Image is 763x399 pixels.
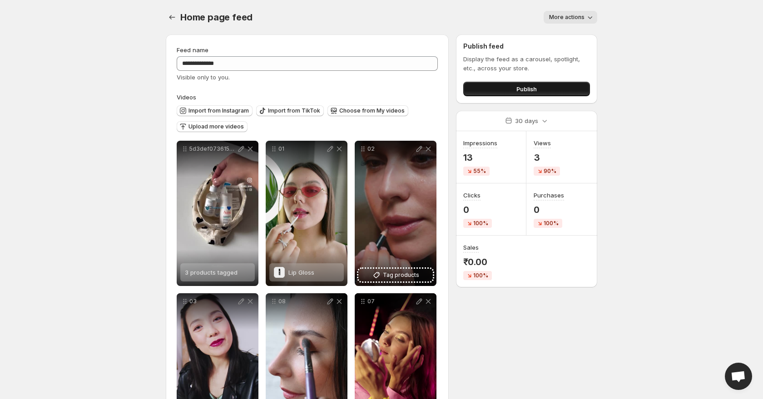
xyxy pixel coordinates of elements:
button: Import from TikTok [256,105,324,116]
h3: Purchases [534,191,564,200]
span: Home page feed [180,12,253,23]
span: 3 products tagged [185,269,238,276]
h3: Sales [463,243,479,252]
p: 3 [534,152,560,163]
img: Lip Gloss [274,267,285,278]
button: Tag products [358,269,433,281]
span: More actions [549,14,585,21]
button: More actions [544,11,597,24]
h2: Publish feed [463,42,590,51]
p: Display the feed as a carousel, spotlight, etc., across your store. [463,54,590,73]
span: Publish [516,84,537,94]
p: 0 [534,204,564,215]
button: Publish [463,82,590,96]
span: Import from Instagram [188,107,249,114]
span: Videos [177,94,196,101]
span: Upload more videos [188,123,244,130]
p: 0 [463,204,492,215]
button: Import from Instagram [177,105,253,116]
button: Upload more videos [177,121,248,132]
span: 90% [544,167,556,175]
span: Import from TikTok [268,107,320,114]
button: Choose from My videos [327,105,408,116]
span: 100% [544,220,559,227]
p: 5d3def0736154568a600e60704c6ad5d [189,145,237,153]
button: Settings [166,11,178,24]
span: Tag products [383,271,419,280]
h3: Clicks [463,191,481,200]
span: Lip Gloss [288,269,314,276]
span: Feed name [177,46,208,54]
p: 03 [189,298,237,305]
div: 01Lip GlossLip Gloss [266,141,347,286]
span: 100% [473,220,488,227]
div: 5d3def0736154568a600e60704c6ad5d3 products tagged [177,141,258,286]
span: Choose from My videos [339,107,405,114]
a: Open chat [725,363,752,390]
span: 55% [473,167,486,175]
span: 100% [473,272,488,279]
div: 02Tag products [355,141,436,286]
p: 13 [463,152,497,163]
h3: Views [534,138,551,148]
span: Visible only to you. [177,74,230,81]
p: 08 [278,298,326,305]
p: 01 [278,145,326,153]
p: 02 [367,145,415,153]
p: 30 days [515,116,538,125]
p: 07 [367,298,415,305]
h3: Impressions [463,138,497,148]
p: ₹0.00 [463,256,492,267]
